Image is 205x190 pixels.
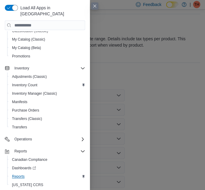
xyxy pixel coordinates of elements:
[12,83,37,87] span: Inventory Count
[12,74,47,79] span: Adjustments (Classic)
[10,124,85,131] span: Transfers
[12,91,57,96] span: Inventory Manager (Classic)
[7,155,88,164] button: Canadian Compliance
[12,157,47,162] span: Canadian Compliance
[12,136,85,143] span: Operations
[12,166,36,170] span: Dashboards
[10,90,59,97] a: Inventory Manager (Classic)
[7,81,88,89] button: Inventory Count
[12,45,41,50] span: My Catalog (Beta)
[10,90,85,97] span: Inventory Manager (Classic)
[10,107,42,114] a: Purchase Orders
[10,98,85,106] span: Manifests
[91,2,98,10] button: Close this dialog
[10,73,85,80] span: Adjustments (Classic)
[7,181,88,189] button: [US_STATE] CCRS
[7,72,88,81] button: Adjustments (Classic)
[12,174,25,179] span: Reports
[12,125,27,130] span: Transfers
[7,172,88,181] button: Reports
[12,37,45,42] span: My Catalog (Classic)
[10,36,48,43] a: My Catalog (Classic)
[10,107,85,114] span: Purchase Orders
[12,54,30,59] span: Promotions
[2,64,88,72] button: Inventory
[10,164,85,172] span: Dashboards
[7,35,88,44] button: My Catalog (Classic)
[7,115,88,123] button: Transfers (Classic)
[12,108,39,113] span: Purchase Orders
[10,181,85,188] span: Washington CCRS
[12,65,31,72] button: Inventory
[12,148,85,155] span: Reports
[10,73,49,80] a: Adjustments (Classic)
[2,147,88,155] button: Reports
[12,148,29,155] button: Reports
[10,53,33,60] a: Promotions
[2,135,88,143] button: Operations
[7,52,88,60] button: Promotions
[12,100,27,104] span: Manifests
[18,5,85,17] span: Load All Apps in [GEOGRAPHIC_DATA]
[10,53,85,60] span: Promotions
[12,182,43,187] span: [US_STATE] CCRS
[10,44,85,51] span: My Catalog (Beta)
[10,173,85,180] span: Reports
[7,123,88,131] button: Transfers
[7,89,88,98] button: Inventory Manager (Classic)
[10,156,85,163] span: Canadian Compliance
[14,149,27,154] span: Reports
[7,44,88,52] button: My Catalog (Beta)
[10,98,30,106] a: Manifests
[10,164,38,172] a: Dashboards
[7,164,88,172] a: Dashboards
[12,136,34,143] button: Operations
[10,115,85,122] span: Transfers (Classic)
[14,137,32,142] span: Operations
[10,81,85,89] span: Inventory Count
[7,98,88,106] button: Manifests
[10,124,29,131] a: Transfers
[10,36,85,43] span: My Catalog (Classic)
[7,106,88,115] button: Purchase Orders
[10,115,44,122] a: Transfers (Classic)
[12,65,85,72] span: Inventory
[10,81,40,89] a: Inventory Count
[10,181,46,188] a: [US_STATE] CCRS
[10,44,43,51] a: My Catalog (Beta)
[14,66,29,71] span: Inventory
[10,173,27,180] a: Reports
[10,156,50,163] a: Canadian Compliance
[12,116,42,121] span: Transfers (Classic)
